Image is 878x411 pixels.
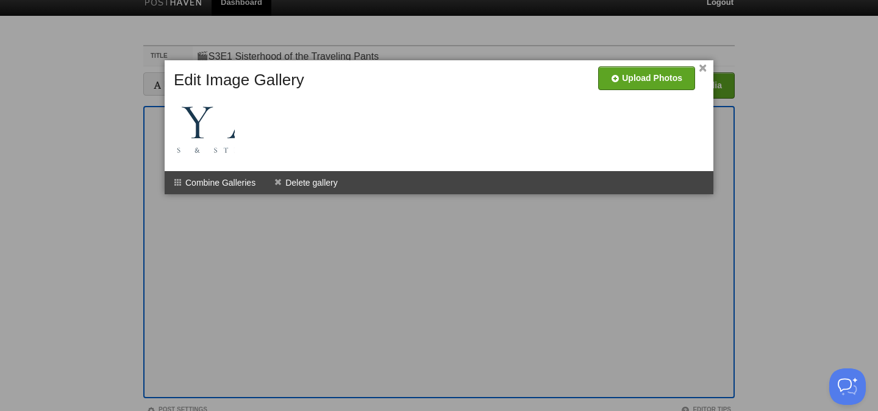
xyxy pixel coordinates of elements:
[265,171,347,194] li: Delete gallery
[829,368,866,405] iframe: Help Scout Beacon - Open
[165,171,265,194] li: Combine Galleries
[174,71,304,89] h5: Edit Image Gallery
[699,65,707,72] a: ×
[174,100,235,161] img: vjMGnAAAAAZJREFUAwBrhQHPr3ssZwAAAABJRU5ErkJggg==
